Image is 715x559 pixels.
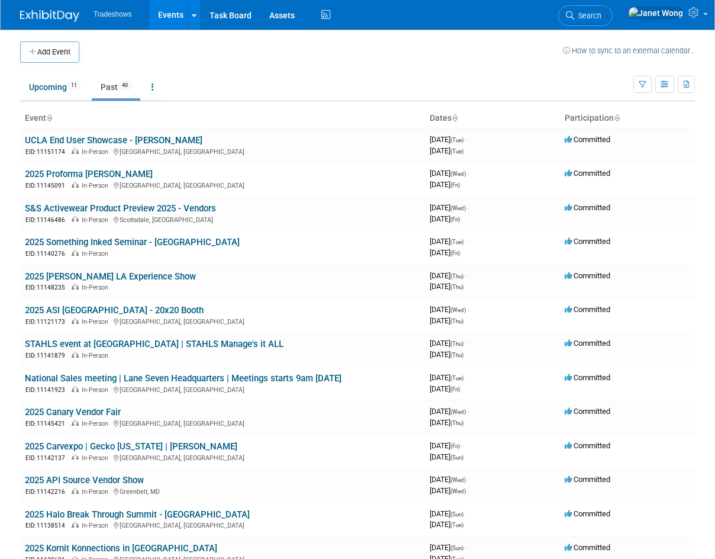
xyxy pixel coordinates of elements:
a: 2025 Kornit Konnections in [GEOGRAPHIC_DATA] [25,543,217,554]
a: S&S Activewear Product Preview 2025 - Vendors [25,203,216,214]
span: Committed [565,509,610,518]
a: Sort by Event Name [46,113,52,123]
span: (Wed) [450,477,466,483]
button: Add Event [20,41,79,63]
span: (Tue) [450,148,463,155]
a: STAHLS event at [GEOGRAPHIC_DATA] | STAHLS Manage's it ALL [25,339,284,349]
a: 2025 Something Inked Seminar - [GEOGRAPHIC_DATA] [25,237,240,248]
span: 11 [67,81,80,90]
span: (Thu) [450,420,463,426]
a: 2025 [PERSON_NAME] LA Experience Show [25,271,196,282]
a: Upcoming11 [20,76,89,98]
span: Committed [565,271,610,280]
span: Committed [565,237,610,246]
a: Sort by Start Date [452,113,458,123]
span: (Wed) [450,307,466,313]
span: In-Person [82,182,112,189]
a: Past40 [92,76,140,98]
span: Committed [565,475,610,484]
span: (Sun) [450,511,463,518]
th: Dates [425,108,560,128]
span: [DATE] [430,350,463,359]
span: EID: 11145091 [25,182,70,189]
div: [GEOGRAPHIC_DATA], [GEOGRAPHIC_DATA] [25,452,420,462]
span: [DATE] [430,384,460,393]
span: (Thu) [450,318,463,325]
span: (Wed) [450,409,466,415]
img: In-Person Event [72,522,79,528]
span: - [465,271,467,280]
span: In-Person [82,454,112,462]
a: 2025 API Source Vendor Show [25,475,144,486]
span: [DATE] [430,441,463,450]
span: [DATE] [430,339,467,348]
a: Sort by Participation Type [614,113,620,123]
span: [DATE] [430,180,460,189]
span: In-Person [82,420,112,428]
span: Committed [565,441,610,450]
span: EID: 11141923 [25,387,70,393]
span: - [465,135,467,144]
span: - [465,237,467,246]
span: In-Person [82,148,112,156]
span: EID: 11138514 [25,522,70,529]
span: Tradeshows [94,10,131,18]
div: Scottsdale, [GEOGRAPHIC_DATA] [25,214,420,224]
span: [DATE] [430,146,463,155]
span: [DATE] [430,486,466,495]
span: [DATE] [430,282,463,291]
img: In-Person Event [72,148,79,154]
span: (Thu) [450,273,463,279]
span: EID: 11142137 [25,455,70,461]
span: (Thu) [450,340,463,347]
span: In-Person [82,284,112,291]
img: In-Person Event [72,352,79,358]
a: 2025 Carvexpo | Gecko [US_STATE] | [PERSON_NAME] [25,441,237,452]
span: [DATE] [430,418,463,427]
span: Committed [565,169,610,178]
span: Committed [565,203,610,212]
span: Search [574,11,601,20]
span: Committed [565,339,610,348]
span: In-Person [82,250,112,258]
span: [DATE] [430,271,467,280]
span: Committed [565,543,610,552]
span: (Wed) [450,171,466,177]
span: In-Person [82,386,112,394]
span: [DATE] [430,509,467,518]
th: Event [20,108,425,128]
img: In-Person Event [72,250,79,256]
img: ExhibitDay [20,10,79,22]
a: National Sales meeting | Lane Seven Headquarters | Meetings starts 9am [DATE] [25,373,342,384]
span: In-Person [82,522,112,529]
a: 2025 Halo Break Through Summit - [GEOGRAPHIC_DATA] [25,509,250,520]
span: [DATE] [430,316,463,325]
span: (Fri) [450,250,460,256]
a: 2025 ASI [GEOGRAPHIC_DATA] - 20x20 Booth [25,305,204,316]
span: [DATE] [430,520,463,529]
img: In-Person Event [72,488,79,494]
img: In-Person Event [72,454,79,460]
span: 40 [118,81,131,90]
span: [DATE] [430,135,467,144]
span: [DATE] [430,169,469,178]
span: (Fri) [450,386,460,393]
span: (Fri) [450,216,460,223]
span: - [468,203,469,212]
span: (Tue) [450,522,463,528]
span: [DATE] [430,373,467,382]
span: [DATE] [430,452,463,461]
img: In-Person Event [72,386,79,392]
span: - [468,407,469,416]
span: [DATE] [430,543,467,552]
span: - [468,169,469,178]
div: [GEOGRAPHIC_DATA], [GEOGRAPHIC_DATA] [25,316,420,326]
span: (Thu) [450,284,463,290]
span: Committed [565,305,610,314]
span: (Sun) [450,454,463,461]
span: EID: 11146486 [25,217,70,223]
span: [DATE] [430,407,469,416]
span: EID: 11151174 [25,149,70,155]
span: - [465,543,467,552]
a: Search [558,5,613,26]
